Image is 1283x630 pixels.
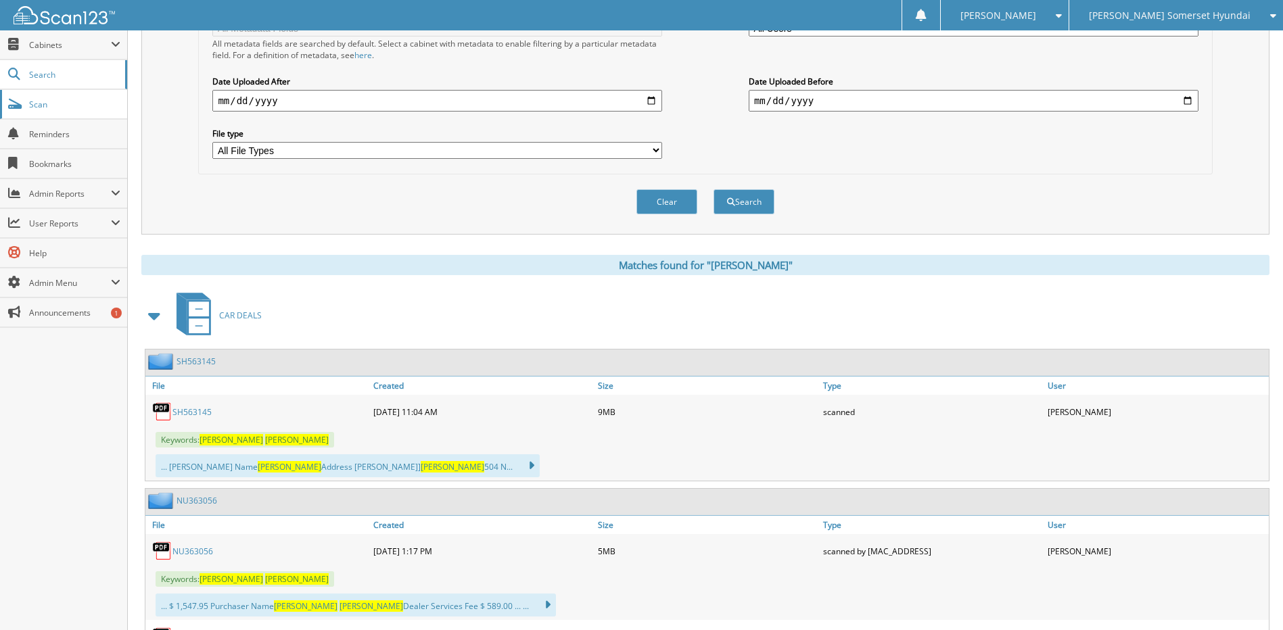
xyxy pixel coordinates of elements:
a: CAR DEALS [168,289,262,342]
span: [PERSON_NAME] [258,461,321,472]
img: folder2.png [148,492,177,509]
div: [DATE] 1:17 PM [370,537,594,564]
div: scanned by [MAC_ADDRESS] [820,537,1044,564]
div: ... [PERSON_NAME] Name Address [PERSON_NAME]] 504 N... [156,454,540,477]
span: Search [29,69,118,80]
span: [PERSON_NAME] [200,434,263,445]
span: [PERSON_NAME] [960,11,1036,20]
input: end [749,90,1198,112]
a: Created [370,516,594,534]
a: SH563145 [177,356,216,367]
a: Size [594,516,819,534]
div: 1 [111,308,122,318]
span: Cabinets [29,39,111,51]
span: Help [29,247,120,259]
input: start [212,90,662,112]
span: Reminders [29,128,120,140]
img: scan123-logo-white.svg [14,6,115,24]
span: [PERSON_NAME] [265,573,329,585]
div: [PERSON_NAME] [1044,537,1269,564]
span: [PERSON_NAME] [265,434,329,445]
a: SH563145 [172,406,212,418]
a: Size [594,377,819,395]
span: [PERSON_NAME] [200,573,263,585]
span: Bookmarks [29,158,120,170]
img: folder2.png [148,353,177,370]
span: Keywords: [156,571,334,587]
a: User [1044,377,1269,395]
label: File type [212,128,662,139]
button: Search [714,189,774,214]
div: [DATE] 11:04 AM [370,398,594,425]
a: Type [820,516,1044,534]
div: 9MB [594,398,819,425]
span: Keywords: [156,432,334,447]
button: Clear [636,189,697,214]
label: Date Uploaded After [212,76,662,87]
span: User Reports [29,218,111,229]
a: File [145,377,370,395]
div: scanned [820,398,1044,425]
a: NU363056 [172,546,213,557]
span: [PERSON_NAME] [421,461,484,472]
span: [PERSON_NAME] [340,600,403,612]
a: User [1044,516,1269,534]
div: [PERSON_NAME] [1044,398,1269,425]
a: NU363056 [177,495,217,506]
span: CAR DEALS [219,310,262,321]
div: 5MB [594,537,819,564]
label: Date Uploaded Before [749,76,1198,87]
a: Created [370,377,594,395]
span: Admin Menu [29,277,111,289]
a: Type [820,377,1044,395]
a: File [145,516,370,534]
span: Admin Reports [29,188,111,199]
img: PDF.png [152,541,172,561]
img: PDF.png [152,402,172,422]
a: here [354,49,372,61]
span: [PERSON_NAME] Somerset Hyundai [1089,11,1251,20]
span: Announcements [29,307,120,318]
span: Scan [29,99,120,110]
div: All metadata fields are searched by default. Select a cabinet with metadata to enable filtering b... [212,38,662,61]
div: Matches found for "[PERSON_NAME]" [141,255,1269,275]
span: [PERSON_NAME] [274,600,337,612]
div: ... $ 1,547.95 Purchaser Name Dealer Services Fee $ 589.00 ... ... [156,593,556,616]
